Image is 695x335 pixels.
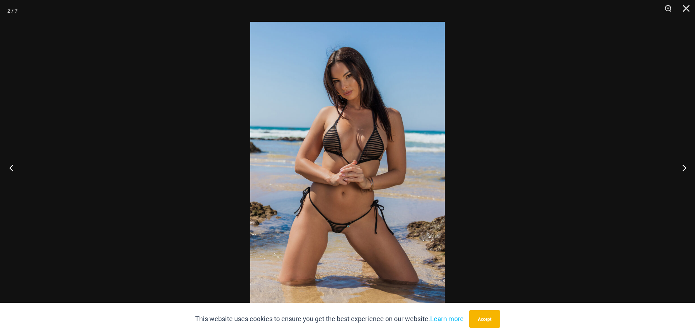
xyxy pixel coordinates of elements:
[430,314,464,323] a: Learn more
[469,310,500,328] button: Accept
[250,22,445,313] img: Tide Lines Black 308 Tri Top 480 Micro 01
[668,149,695,186] button: Next
[195,313,464,324] p: This website uses cookies to ensure you get the best experience on our website.
[7,5,18,16] div: 2 / 7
